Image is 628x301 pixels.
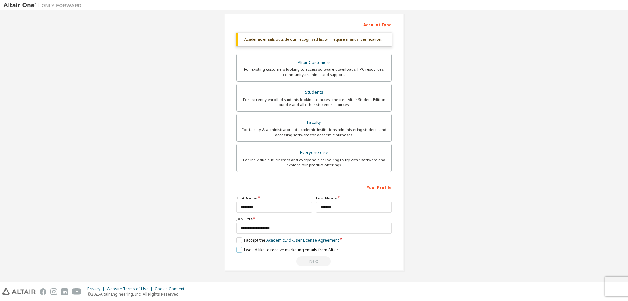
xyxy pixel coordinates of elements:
[266,237,339,243] a: Academic End-User License Agreement
[40,288,46,295] img: facebook.svg
[236,216,392,222] label: Job Title
[236,182,392,192] div: Your Profile
[236,33,392,46] div: Academic emails outside our recognised list will require manual verification.
[241,148,387,157] div: Everyone else
[241,118,387,127] div: Faculty
[87,286,107,292] div: Privacy
[3,2,85,9] img: Altair One
[155,286,188,292] div: Cookie Consent
[236,237,339,243] label: I accept the
[241,67,387,77] div: For existing customers looking to access software downloads, HPC resources, community, trainings ...
[241,97,387,107] div: For currently enrolled students looking to access the free Altair Student Edition bundle and all ...
[87,292,188,297] p: © 2025 Altair Engineering, Inc. All Rights Reserved.
[72,288,81,295] img: youtube.svg
[107,286,155,292] div: Website Terms of Use
[241,88,387,97] div: Students
[316,196,392,201] label: Last Name
[236,196,312,201] label: First Name
[236,256,392,266] div: Provide a valid email to continue
[241,58,387,67] div: Altair Customers
[241,157,387,168] div: For individuals, businesses and everyone else looking to try Altair software and explore our prod...
[61,288,68,295] img: linkedin.svg
[241,127,387,138] div: For faculty & administrators of academic institutions administering students and accessing softwa...
[236,247,338,253] label: I would like to receive marketing emails from Altair
[236,19,392,29] div: Account Type
[2,288,36,295] img: altair_logo.svg
[50,288,57,295] img: instagram.svg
